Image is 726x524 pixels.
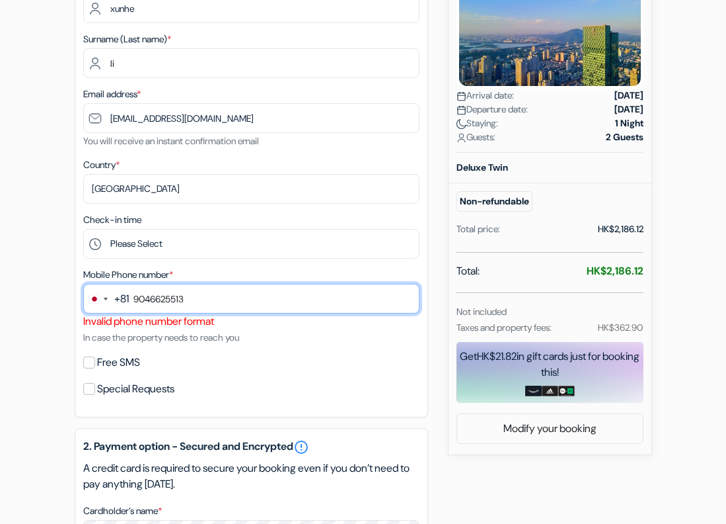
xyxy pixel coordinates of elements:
img: adidas-card.png [542,386,558,396]
div: Get in gift cards just for booking this! [456,349,643,380]
label: Check-in time [83,213,141,227]
input: Enter last name [83,48,419,78]
strong: [DATE] [614,103,643,116]
span: Departure date: [456,103,528,116]
small: Not included [456,306,507,318]
img: user_icon.svg [456,133,466,143]
p: A credit card is required to secure your booking even if you don’t need to pay anything [DATE]. [83,460,419,492]
div: Total price: [456,222,500,236]
img: calendar.svg [456,105,466,115]
h5: 2. Payment option - Secured and Encrypted [83,439,419,455]
div: Invalid phone number format [83,314,419,329]
small: HK$362.90 [598,322,643,333]
label: Country [83,158,120,172]
input: Enter email address [83,103,419,133]
span: Staying: [456,116,498,130]
label: Special Requests [97,380,174,398]
button: Change country, selected Japan (+81) [84,284,129,313]
img: uber-uber-eats-card.png [558,386,575,396]
div: HK$2,186.12 [598,222,643,236]
label: Cardholder’s name [83,504,162,518]
strong: 1 Night [615,116,643,130]
small: In case the property needs to reach you [83,331,239,343]
strong: [DATE] [614,89,643,103]
a: Modify your booking [457,416,643,441]
label: Surname (Last name) [83,32,171,46]
label: Email address [83,87,141,101]
label: Free SMS [97,353,140,372]
b: Deluxe Twin [456,161,508,173]
span: Total: [456,263,480,279]
small: Non-refundable [456,191,532,212]
small: You will receive an instant confirmation email [83,135,259,147]
img: amazon-card-no-text.png [525,386,542,396]
span: HK$21.82 [477,349,517,363]
a: error_outline [293,439,309,455]
label: Mobile Phone number [83,268,173,282]
strong: 2 Guests [606,130,643,144]
img: calendar.svg [456,91,466,101]
img: moon.svg [456,119,466,129]
div: +81 [114,291,129,307]
small: Taxes and property fees: [456,322,552,333]
strong: HK$2,186.12 [587,264,643,278]
span: Guests: [456,130,495,144]
span: Arrival date: [456,89,514,103]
